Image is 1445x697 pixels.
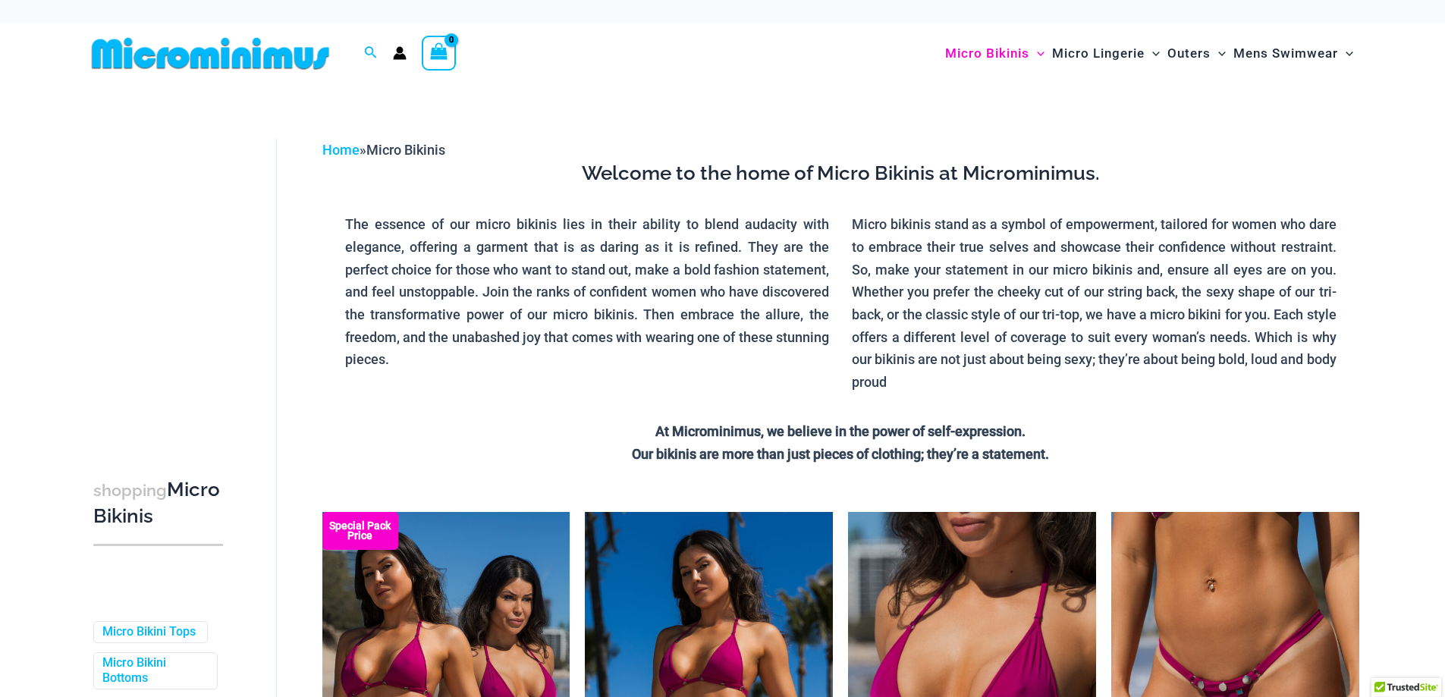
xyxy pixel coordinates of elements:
a: Mens SwimwearMenu ToggleMenu Toggle [1230,30,1357,77]
span: Mens Swimwear [1233,34,1338,73]
a: Home [322,142,360,158]
a: Micro Bikini Tops [102,624,196,640]
a: Micro BikinisMenu ToggleMenu Toggle [941,30,1048,77]
span: Micro Bikinis [366,142,445,158]
a: Micro LingerieMenu ToggleMenu Toggle [1048,30,1164,77]
a: Micro Bikini Bottoms [102,655,206,687]
h3: Welcome to the home of Micro Bikinis at Microminimus. [334,161,1348,187]
a: Search icon link [364,44,378,63]
span: Menu Toggle [1029,34,1044,73]
a: Account icon link [393,46,407,60]
h3: Micro Bikinis [93,477,223,529]
iframe: TrustedSite Certified [93,127,230,430]
nav: Site Navigation [939,28,1360,79]
span: Micro Lingerie [1052,34,1145,73]
strong: At Microminimus, we believe in the power of self-expression. [655,423,1026,439]
p: Micro bikinis stand as a symbol of empowerment, tailored for women who dare to embrace their true... [852,213,1337,394]
span: Micro Bikinis [945,34,1029,73]
span: Menu Toggle [1338,34,1353,73]
b: Special Pack Price [322,521,398,541]
a: View Shopping Cart, empty [422,36,457,71]
strong: Our bikinis are more than just pieces of clothing; they’re a statement. [632,446,1049,462]
span: Menu Toggle [1145,34,1160,73]
p: The essence of our micro bikinis lies in their ability to blend audacity with elegance, offering ... [345,213,830,371]
a: OutersMenu ToggleMenu Toggle [1164,30,1230,77]
span: shopping [93,481,167,500]
img: MM SHOP LOGO FLAT [86,36,335,71]
span: » [322,142,445,158]
span: Outers [1167,34,1211,73]
span: Menu Toggle [1211,34,1226,73]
